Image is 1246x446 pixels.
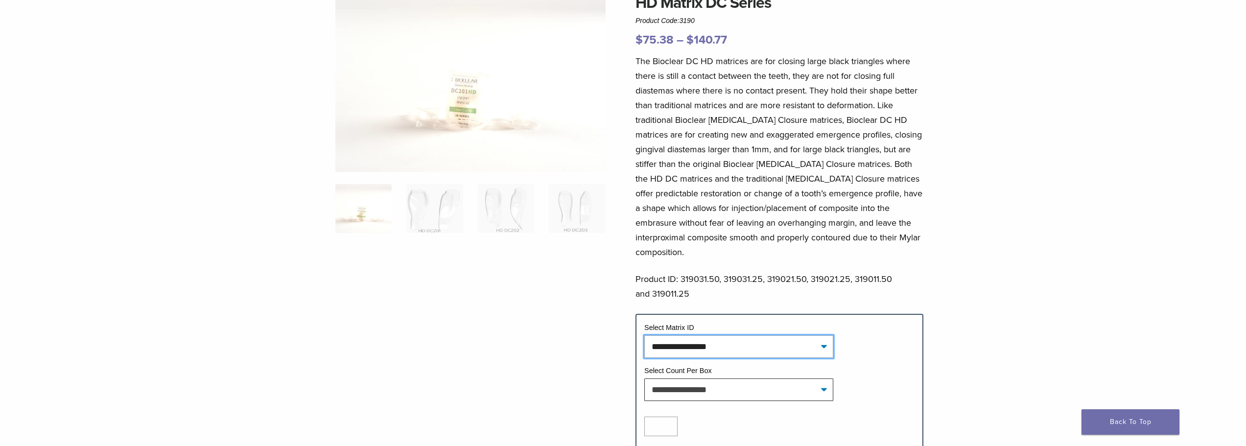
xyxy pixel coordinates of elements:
[335,184,392,233] img: Anterior-HD-DC-Series-Matrices-324x324.jpg
[406,184,463,233] img: HD Matrix DC Series - Image 2
[635,272,923,301] p: Product ID: 319031.50, 319031.25, 319021.50, 319021.25, 319011.50 and 319011.25
[635,54,923,259] p: The Bioclear DC HD matrices are for closing large black triangles where there is still a contact ...
[1081,409,1179,435] a: Back To Top
[635,33,643,47] span: $
[478,184,534,233] img: HD Matrix DC Series - Image 3
[686,33,727,47] bdi: 140.77
[644,367,712,375] label: Select Count Per Box
[686,33,694,47] span: $
[635,17,695,24] span: Product Code:
[677,33,683,47] span: –
[680,17,695,24] span: 3190
[635,33,674,47] bdi: 75.38
[644,324,694,331] label: Select Matrix ID
[549,184,605,233] img: HD Matrix DC Series - Image 4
